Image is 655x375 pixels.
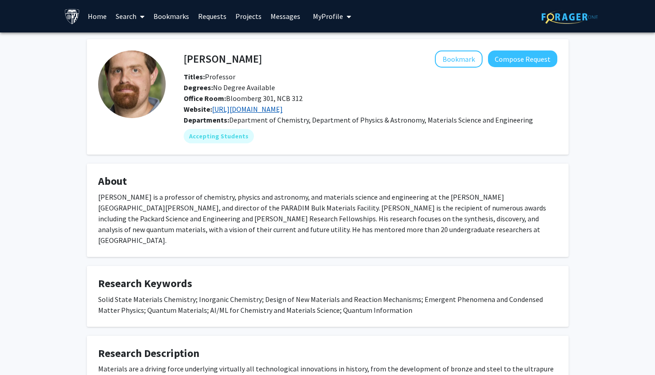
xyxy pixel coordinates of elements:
[184,83,213,92] b: Degrees:
[98,175,557,188] h4: About
[98,294,557,316] div: Solid State Materials Chemistry; Inorganic Chemistry; Design of New Materials and Reaction Mechan...
[194,0,231,32] a: Requests
[98,50,166,118] img: Profile Picture
[184,115,229,124] b: Departments:
[7,334,38,368] iframe: Chat
[149,0,194,32] a: Bookmarks
[184,94,226,103] b: Office Room:
[98,347,557,360] h4: Research Description
[184,94,303,103] span: Bloomberg 301, NCB 312
[266,0,305,32] a: Messages
[98,277,557,290] h4: Research Keywords
[83,0,111,32] a: Home
[184,83,275,92] span: No Degree Available
[212,105,283,114] a: Opens in a new tab
[184,129,254,143] mat-chip: Accepting Students
[64,9,80,24] img: Johns Hopkins University Logo
[313,12,343,21] span: My Profile
[435,50,483,68] button: Add Tyrel McQueen to Bookmarks
[184,72,235,81] span: Professor
[111,0,149,32] a: Search
[542,10,598,24] img: ForagerOne Logo
[184,72,205,81] b: Titles:
[488,50,557,67] button: Compose Request to Tyrel McQueen
[229,115,533,124] span: Department of Chemistry, Department of Physics & Astronomy, Materials Science and Engineering
[231,0,266,32] a: Projects
[184,105,212,114] b: Website:
[98,192,557,246] div: [PERSON_NAME] is a professor of chemistry, physics and astronomy, and materials science and engin...
[184,50,262,67] h4: [PERSON_NAME]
